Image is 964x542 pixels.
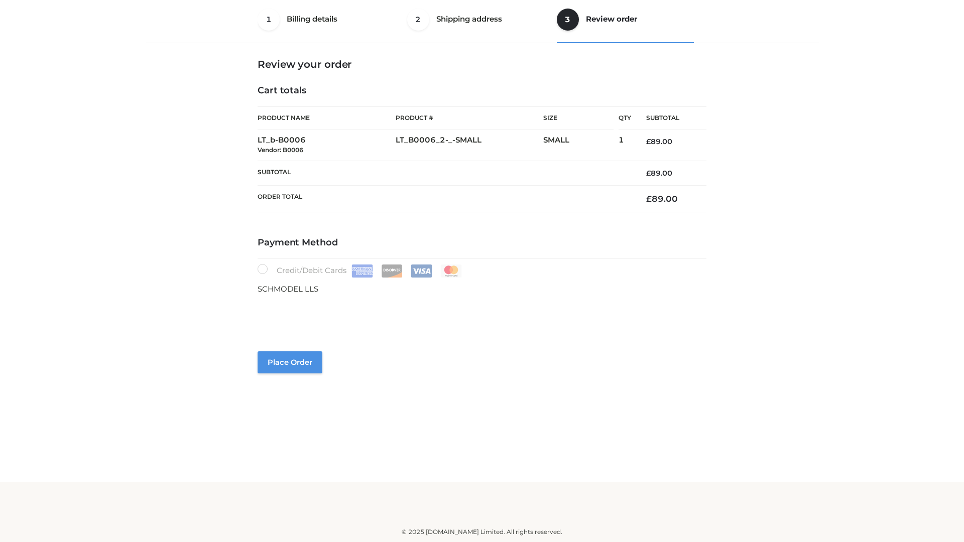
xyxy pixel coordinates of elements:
[411,264,432,278] img: Visa
[396,129,543,161] td: LT_B0006_2-_-SMALL
[258,283,706,296] p: SCHMODEL LLS
[646,169,651,178] span: £
[351,264,373,278] img: Amex
[258,129,396,161] td: LT_b-B0006
[258,161,631,185] th: Subtotal
[258,351,322,373] button: Place order
[646,194,652,204] span: £
[381,264,403,278] img: Discover
[396,106,543,129] th: Product #
[631,107,706,129] th: Subtotal
[646,169,672,178] bdi: 89.00
[543,129,619,161] td: SMALL
[258,186,631,212] th: Order Total
[543,107,614,129] th: Size
[258,237,706,248] h4: Payment Method
[258,264,463,278] label: Credit/Debit Cards
[619,129,631,161] td: 1
[646,137,651,146] span: £
[258,106,396,129] th: Product Name
[149,527,815,537] div: © 2025 [DOMAIN_NAME] Limited. All rights reserved.
[258,85,706,96] h4: Cart totals
[619,106,631,129] th: Qty
[256,293,704,330] iframe: Secure payment input frame
[440,264,462,278] img: Mastercard
[258,58,706,70] h3: Review your order
[646,137,672,146] bdi: 89.00
[646,194,678,204] bdi: 89.00
[258,146,303,154] small: Vendor: B0006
